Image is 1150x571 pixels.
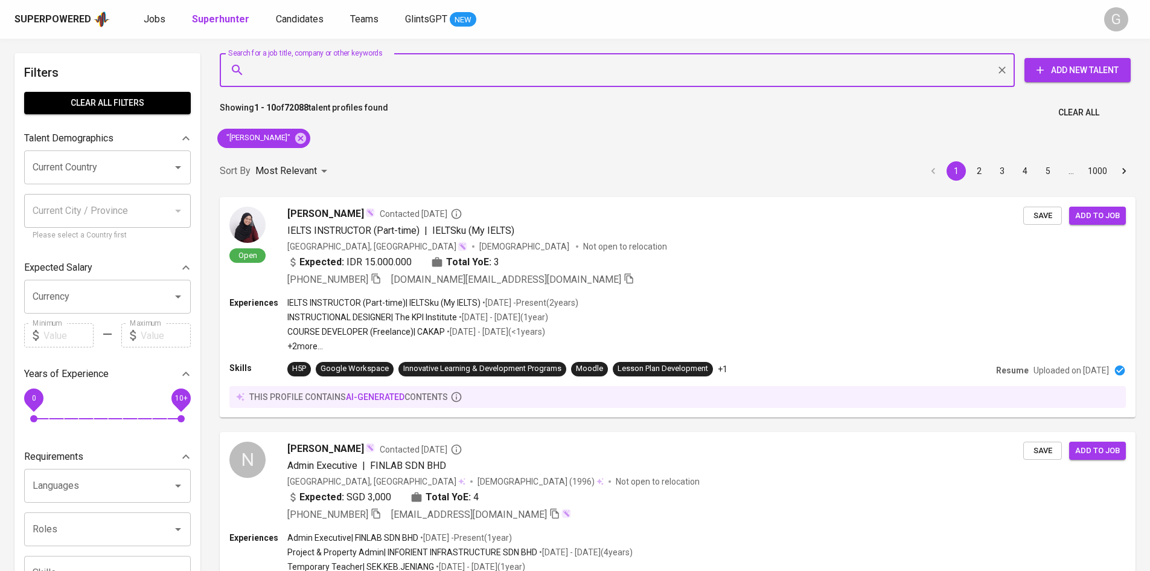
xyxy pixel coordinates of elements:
[426,490,471,505] b: Total YoE:
[24,445,191,469] div: Requirements
[1114,161,1134,181] button: Go to next page
[380,208,462,220] span: Contacted [DATE]
[1058,105,1099,120] span: Clear All
[299,255,344,269] b: Expected:
[418,532,512,544] p: • [DATE] - Present ( 1 year )
[24,92,191,114] button: Clear All filters
[14,13,91,27] div: Superpowered
[170,477,187,494] button: Open
[287,225,420,236] span: IELTS INSTRUCTOR (Part-time)
[24,450,83,464] p: Requirements
[446,255,491,269] b: Total YoE:
[1015,161,1035,181] button: Go to page 4
[362,459,365,473] span: |
[276,12,326,27] a: Candidates
[217,132,298,144] span: "[PERSON_NAME]"
[473,490,479,505] span: 4
[350,12,381,27] a: Teams
[170,288,187,305] button: Open
[24,260,92,275] p: Expected Salary
[365,208,375,218] img: magic_wand.svg
[234,250,262,260] span: Open
[287,207,364,221] span: [PERSON_NAME]
[287,442,364,456] span: [PERSON_NAME]
[1069,442,1126,460] button: Add to job
[287,490,391,505] div: SGD 3,000
[287,240,467,253] div: [GEOGRAPHIC_DATA], [GEOGRAPHIC_DATA]
[478,476,569,488] span: [DEMOGRAPHIC_DATA]
[144,12,168,27] a: Jobs
[287,509,368,520] span: [PHONE_NUMBER]
[287,255,412,269] div: IDR 15.000.000
[1023,442,1062,460] button: Save
[432,225,514,236] span: IELTSku (My IELTS)
[478,476,604,488] div: (1996)
[287,340,578,352] p: +2 more ...
[24,367,109,381] p: Years of Experience
[94,10,110,28] img: app logo
[481,297,578,309] p: • [DATE] - Present ( 2 years )
[405,13,447,25] span: GlintsGPT
[43,323,94,347] input: Value
[276,13,324,25] span: Candidates
[450,444,462,456] svg: By Batam recruiter
[947,161,966,181] button: page 1
[561,509,571,518] img: magic_wand.svg
[14,10,110,28] a: Superpoweredapp logo
[583,240,667,253] p: Not open to relocation
[445,326,545,338] p: • [DATE] - [DATE] ( <1 years )
[217,129,310,148] div: "[PERSON_NAME]"
[994,62,1011,79] button: Clear
[1075,444,1120,458] span: Add to job
[34,95,181,111] span: Clear All filters
[287,297,481,309] p: IELTS INSTRUCTOR (Part-time) | IELTSku (My IELTS)
[370,460,446,471] span: FINLAB SDN BHD
[299,490,344,505] b: Expected:
[458,242,467,251] img: magic_wand.svg
[537,546,633,558] p: • [DATE] - [DATE] ( 4 years )
[380,444,462,456] span: Contacted [DATE]
[403,363,561,375] div: Innovative Learning & Development Programs
[229,442,266,478] div: N
[174,394,187,402] span: 10+
[1104,7,1128,31] div: G
[391,509,547,520] span: [EMAIL_ADDRESS][DOMAIN_NAME]
[922,161,1136,181] nav: pagination navigation
[1029,209,1056,223] span: Save
[450,14,476,26] span: NEW
[284,103,308,112] b: 72088
[192,13,249,25] b: Superhunter
[220,102,388,124] p: Showing of talent profiles found
[292,363,306,375] div: H5P
[616,476,700,488] p: Not open to relocation
[192,12,252,27] a: Superhunter
[229,297,287,309] p: Experiences
[1075,209,1120,223] span: Add to job
[220,164,251,178] p: Sort By
[1023,207,1062,225] button: Save
[365,443,375,453] img: magic_wand.svg
[576,363,603,375] div: Moodle
[249,391,448,403] p: this profile contains contents
[170,521,187,538] button: Open
[24,256,191,280] div: Expected Salary
[1024,58,1131,82] button: Add New Talent
[405,12,476,27] a: GlintsGPT NEW
[24,131,113,146] p: Talent Demographics
[287,311,457,323] p: INSTRUCTIONAL DESIGNER | The KPI Institute
[31,394,36,402] span: 0
[229,532,287,544] p: Experiences
[1029,444,1056,458] span: Save
[450,208,462,220] svg: By Batam recruiter
[287,326,445,338] p: COURSE DEVELOPER (Freelance) | CAKAP
[255,164,317,178] p: Most Relevant
[424,224,427,238] span: |
[479,240,571,253] span: [DEMOGRAPHIC_DATA]
[346,392,404,402] span: AI-generated
[350,13,379,25] span: Teams
[229,362,287,374] p: Skills
[391,274,621,285] span: [DOMAIN_NAME][EMAIL_ADDRESS][DOMAIN_NAME]
[24,63,191,82] h6: Filters
[170,159,187,176] button: Open
[287,460,357,471] span: Admin Executive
